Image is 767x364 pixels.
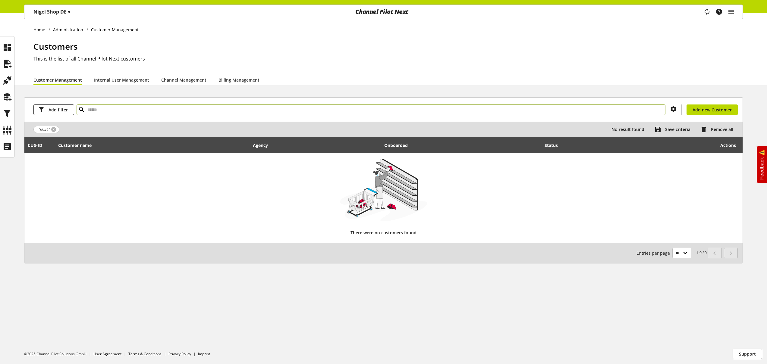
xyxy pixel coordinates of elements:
div: Actions [670,139,736,151]
button: Remove all [698,124,739,135]
button: Support [733,349,762,359]
a: User Agreement [93,351,121,356]
span: "6054" [39,127,50,132]
li: ©2025 Channel Pilot Solutions GmbH [24,351,93,357]
a: Privacy Policy [168,351,191,356]
a: Terms & Conditions [128,351,162,356]
small: 1-0 / 0 [637,248,707,258]
span: ▾ [68,8,70,15]
span: Add filter [49,107,68,113]
button: Add filter [33,104,74,115]
span: Remove all [711,126,733,132]
nav: main navigation [24,5,743,19]
a: Add new Customer [687,104,738,115]
a: Administration [50,26,86,33]
a: Channel Management [161,77,206,83]
span: No result found [611,126,644,132]
a: Billing Management [218,77,259,83]
a: Feedback ⚠️ [756,146,767,183]
button: Save criteria [652,124,696,135]
a: Customer Management [33,77,82,83]
div: Onboarded [384,142,414,148]
a: Internal User Management [94,77,149,83]
div: There were no customers found [28,225,740,241]
span: Add new Customer [693,107,732,113]
div: Agency [253,142,274,148]
div: Customer name [58,142,98,148]
a: Home [33,26,49,33]
h2: This is the list of all Channel Pilot Next customers [33,55,743,62]
span: Save criteria [665,126,690,132]
a: Imprint [198,351,210,356]
p: Nigel Shop DE [33,8,70,15]
span: Customers [33,41,78,52]
div: Status [545,142,564,148]
span: Entries per page [637,250,672,256]
div: CUS-⁠ID [28,142,48,148]
span: Support [739,351,756,357]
